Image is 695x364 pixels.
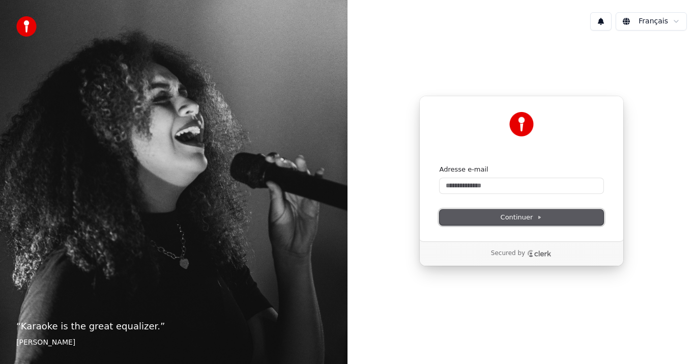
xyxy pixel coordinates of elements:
[501,213,542,222] span: Continuer
[16,338,331,348] footer: [PERSON_NAME]
[491,249,525,258] p: Secured by
[16,319,331,333] p: “ Karaoke is the great equalizer. ”
[440,210,603,225] button: Continuer
[509,112,534,136] img: Youka
[440,165,488,174] label: Adresse e-mail
[16,16,37,37] img: youka
[527,250,552,257] a: Clerk logo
